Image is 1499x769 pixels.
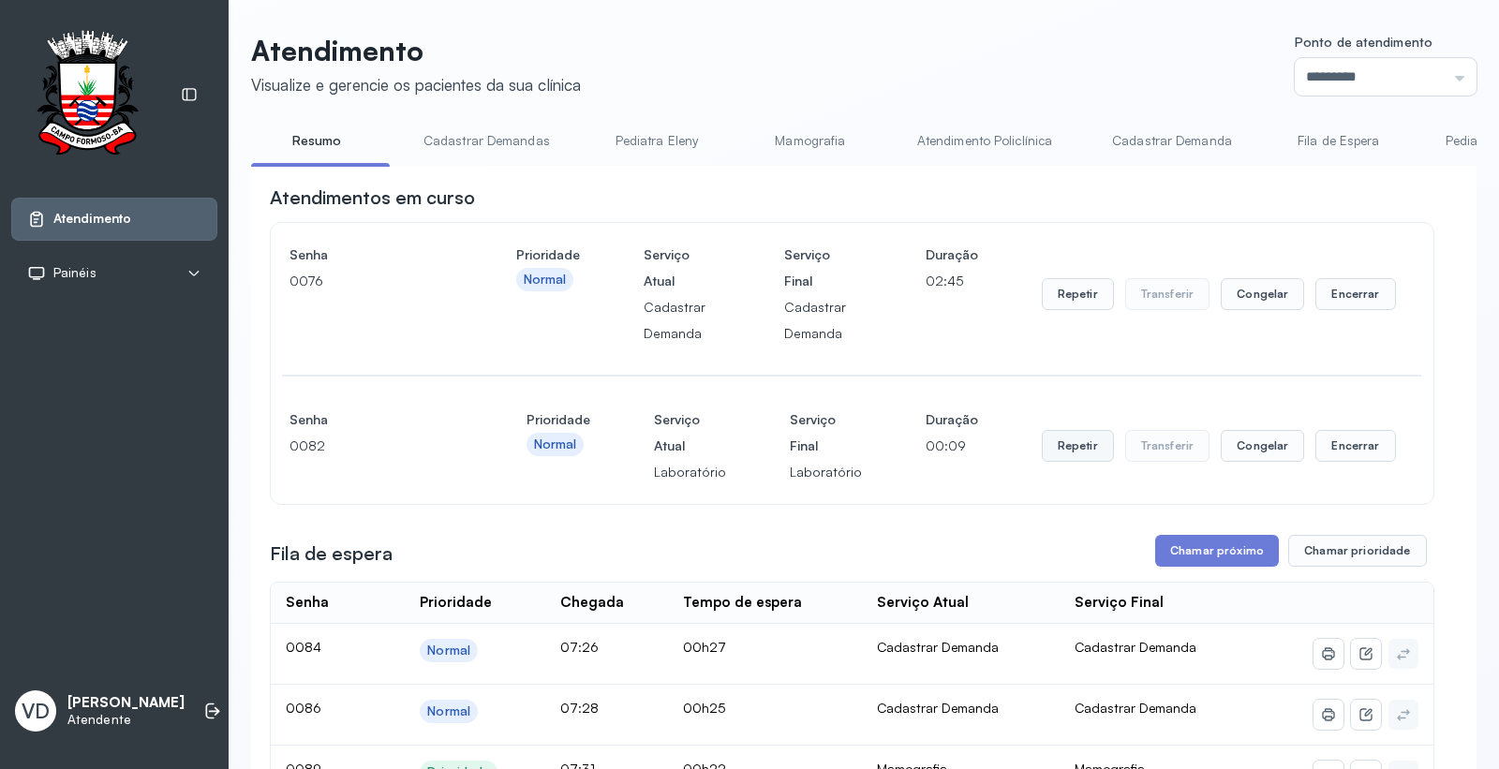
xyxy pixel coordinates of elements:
button: Encerrar [1315,430,1395,462]
span: Painéis [53,265,96,281]
button: Repetir [1042,430,1114,462]
div: Visualize e gerencie os pacientes da sua clínica [251,75,581,95]
h4: Serviço Final [784,242,861,294]
h4: Senha [289,407,463,433]
div: Senha [286,594,329,612]
p: 02:45 [926,268,978,294]
button: Chamar prioridade [1288,535,1427,567]
p: 00:09 [926,433,978,459]
a: Pediatra Eleny [591,126,722,156]
h4: Serviço Atual [654,407,726,459]
h4: Prioridade [527,407,590,433]
a: Cadastrar Demanda [1093,126,1251,156]
button: Congelar [1221,278,1304,310]
span: 0084 [286,639,321,655]
p: 0082 [289,433,463,459]
h3: Fila de espera [270,540,393,567]
h3: Atendimentos em curso [270,185,475,211]
p: Laboratório [790,459,862,485]
h4: Prioridade [516,242,580,268]
button: Transferir [1125,278,1210,310]
h4: Serviço Atual [644,242,720,294]
span: 0086 [286,700,321,716]
a: Atendimento [27,210,201,229]
span: Ponto de atendimento [1295,34,1432,50]
h4: Serviço Final [790,407,862,459]
button: Transferir [1125,430,1210,462]
p: [PERSON_NAME] [67,694,185,712]
p: Cadastrar Demanda [644,294,720,347]
div: Prioridade [420,594,492,612]
p: 0076 [289,268,453,294]
div: Normal [524,272,567,288]
h4: Duração [926,242,978,268]
h4: Senha [289,242,453,268]
p: Laboratório [654,459,726,485]
a: Atendimento Policlínica [898,126,1071,156]
p: Atendimento [251,34,581,67]
div: Normal [534,436,577,452]
span: Cadastrar Demanda [1075,700,1196,716]
div: Tempo de espera [683,594,802,612]
div: Cadastrar Demanda [877,639,1045,656]
button: Repetir [1042,278,1114,310]
a: Resumo [251,126,382,156]
button: Chamar próximo [1155,535,1279,567]
span: 07:28 [560,700,599,716]
a: Mamografia [745,126,876,156]
a: Fila de Espera [1273,126,1404,156]
div: Serviço Atual [877,594,969,612]
button: Encerrar [1315,278,1395,310]
span: 07:26 [560,639,599,655]
span: 00h27 [683,639,726,655]
span: Atendimento [53,211,131,227]
div: Serviço Final [1075,594,1164,612]
p: Atendente [67,712,185,728]
button: Congelar [1221,430,1304,462]
img: Logotipo do estabelecimento [20,30,155,160]
div: Normal [427,643,470,658]
div: Chegada [560,594,624,612]
a: Cadastrar Demandas [405,126,569,156]
div: Normal [427,703,470,719]
span: Cadastrar Demanda [1075,639,1196,655]
div: Cadastrar Demanda [877,700,1045,717]
h4: Duração [926,407,978,433]
p: Cadastrar Demanda [784,294,861,347]
span: 00h25 [683,700,725,716]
